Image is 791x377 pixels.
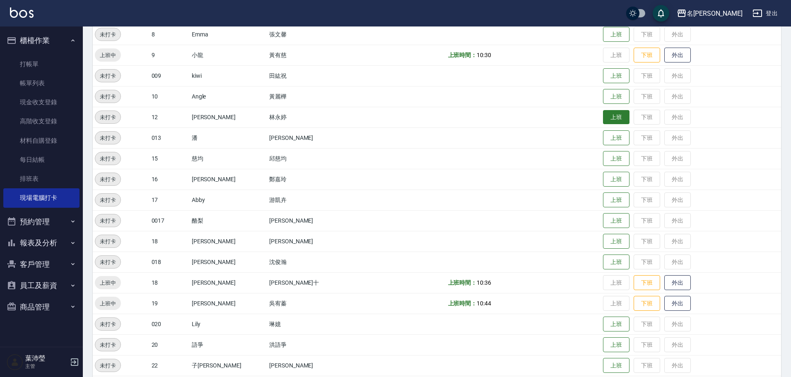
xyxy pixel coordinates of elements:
[634,48,660,63] button: 下班
[477,300,491,307] span: 10:44
[603,27,629,42] button: 上班
[603,172,629,187] button: 上班
[150,148,190,169] td: 15
[150,24,190,45] td: 8
[687,8,743,19] div: 名[PERSON_NAME]
[3,74,80,93] a: 帳單列表
[3,275,80,296] button: 員工及薪資
[190,293,267,314] td: [PERSON_NAME]
[150,65,190,86] td: 009
[150,355,190,376] td: 22
[150,334,190,355] td: 20
[150,272,190,293] td: 18
[267,169,368,190] td: 鄭嘉玲
[190,169,267,190] td: [PERSON_NAME]
[653,5,669,22] button: save
[150,231,190,252] td: 18
[267,231,368,252] td: [PERSON_NAME]
[190,107,267,127] td: [PERSON_NAME]
[190,127,267,148] td: 潘
[3,169,80,188] a: 排班表
[150,45,190,65] td: 9
[190,148,267,169] td: 慈均
[603,151,629,166] button: 上班
[190,272,267,293] td: [PERSON_NAME]
[95,279,121,287] span: 上班中
[634,296,660,311] button: 下班
[3,232,80,254] button: 報表及分析
[95,113,121,122] span: 未打卡
[267,293,368,314] td: 吳宥蓁
[190,252,267,272] td: [PERSON_NAME]
[190,314,267,334] td: Lily
[190,210,267,231] td: 酪梨
[190,45,267,65] td: 小龍
[95,72,121,80] span: 未打卡
[267,252,368,272] td: 沈俊瀚
[603,213,629,228] button: 上班
[150,293,190,314] td: 19
[150,107,190,127] td: 12
[603,192,629,208] button: 上班
[267,334,368,355] td: 洪語爭
[190,355,267,376] td: 子[PERSON_NAME]
[3,131,80,150] a: 材料自購登錄
[3,112,80,131] a: 高階收支登錄
[267,272,368,293] td: [PERSON_NAME]十
[267,86,368,107] td: 黃麗樺
[95,175,121,184] span: 未打卡
[267,314,368,334] td: 琳嬑
[95,216,121,225] span: 未打卡
[3,55,80,74] a: 打帳單
[95,320,121,329] span: 未打卡
[448,52,477,58] b: 上班時間：
[603,317,629,332] button: 上班
[150,210,190,231] td: 0017
[95,299,121,308] span: 上班中
[603,358,629,373] button: 上班
[603,89,629,104] button: 上班
[448,300,477,307] b: 上班時間：
[3,211,80,233] button: 預約管理
[267,210,368,231] td: [PERSON_NAME]
[3,188,80,207] a: 現場電腦打卡
[190,65,267,86] td: kiwi
[95,341,121,349] span: 未打卡
[749,6,781,21] button: 登出
[25,363,68,370] p: 主管
[95,134,121,142] span: 未打卡
[95,258,121,267] span: 未打卡
[603,337,629,353] button: 上班
[477,52,491,58] span: 10:30
[603,255,629,270] button: 上班
[267,65,368,86] td: 田紘祝
[190,86,267,107] td: Angle
[150,169,190,190] td: 16
[95,51,121,60] span: 上班中
[267,148,368,169] td: 邱慈均
[150,86,190,107] td: 10
[267,24,368,45] td: 張文馨
[477,279,491,286] span: 10:36
[3,93,80,112] a: 現金收支登錄
[664,48,691,63] button: 外出
[3,30,80,51] button: 櫃檯作業
[95,92,121,101] span: 未打卡
[190,231,267,252] td: [PERSON_NAME]
[603,68,629,84] button: 上班
[267,355,368,376] td: [PERSON_NAME]
[664,275,691,291] button: 外出
[267,107,368,127] td: 林永婷
[3,254,80,275] button: 客戶管理
[267,127,368,148] td: [PERSON_NAME]
[267,45,368,65] td: 黃有慈
[150,127,190,148] td: 013
[95,154,121,163] span: 未打卡
[664,296,691,311] button: 外出
[95,361,121,370] span: 未打卡
[10,7,34,18] img: Logo
[7,354,23,370] img: Person
[448,279,477,286] b: 上班時間：
[3,150,80,169] a: 每日結帳
[25,354,68,363] h5: 葉沛瑩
